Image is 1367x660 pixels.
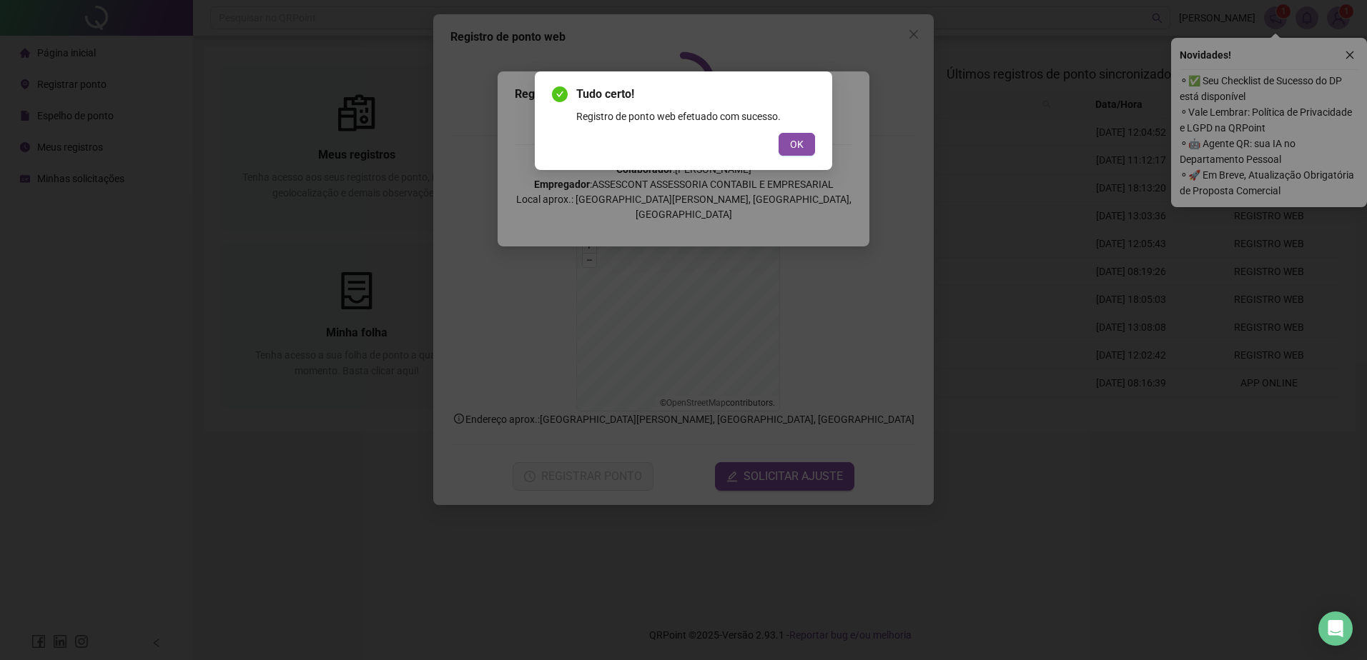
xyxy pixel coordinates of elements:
[576,109,815,124] div: Registro de ponto web efetuado com sucesso.
[576,86,815,103] span: Tudo certo!
[779,133,815,156] button: OK
[1318,611,1353,646] div: Open Intercom Messenger
[790,136,804,152] span: OK
[552,86,568,102] span: check-circle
